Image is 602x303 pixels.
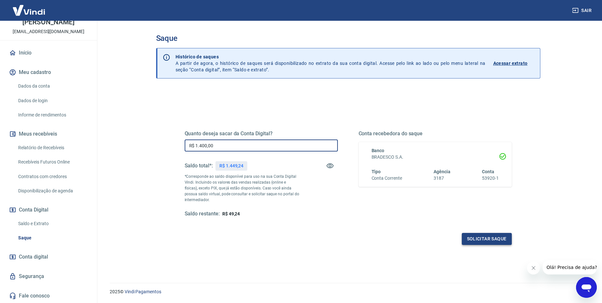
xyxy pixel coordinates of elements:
span: Banco [372,148,385,153]
span: Conta digital [19,252,48,261]
button: Sair [571,5,594,17]
h6: 3187 [434,175,450,182]
a: Vindi Pagamentos [125,289,161,294]
a: Início [8,46,89,60]
iframe: Message from company [543,260,597,274]
button: Meu cadastro [8,65,89,79]
p: 2025 © [110,288,586,295]
a: Segurança [8,269,89,284]
span: Tipo [372,169,381,174]
p: [PERSON_NAME] [22,19,74,26]
h5: Saldo total*: [185,163,213,169]
iframe: Close message [527,261,540,274]
p: A partir de agora, o histórico de saques será disponibilizado no extrato da sua conta digital. Ac... [176,54,485,73]
p: [EMAIL_ADDRESS][DOMAIN_NAME] [13,28,84,35]
a: Conta digital [8,250,89,264]
a: Dados de login [16,94,89,107]
iframe: Button to launch messaging window [576,277,597,298]
h5: Quanto deseja sacar da Conta Digital? [185,130,338,137]
a: Relatório de Recebíveis [16,141,89,154]
h3: Saque [156,34,540,43]
p: *Corresponde ao saldo disponível para uso na sua Conta Digital Vindi. Incluindo os valores das ve... [185,174,300,203]
a: Dados da conta [16,79,89,93]
img: Vindi [8,0,50,20]
a: Fale conosco [8,289,89,303]
p: Histórico de saques [176,54,485,60]
h5: Conta recebedora do saque [359,130,512,137]
button: Conta Digital [8,203,89,217]
h6: Conta Corrente [372,175,402,182]
h6: 53920-1 [482,175,499,182]
button: Solicitar saque [462,233,512,245]
a: Disponibilização de agenda [16,184,89,198]
span: Conta [482,169,494,174]
a: Saldo e Extrato [16,217,89,230]
h5: Saldo restante: [185,211,220,217]
p: Acessar extrato [493,60,528,67]
a: Acessar extrato [493,54,535,73]
a: Saque [16,231,89,245]
span: R$ 49,24 [222,211,240,216]
a: Recebíveis Futuros Online [16,155,89,169]
p: R$ 1.449,24 [219,163,243,169]
span: Agência [434,169,450,174]
h6: BRADESCO S.A. [372,154,499,161]
button: Meus recebíveis [8,127,89,141]
span: Olá! Precisa de ajuda? [4,5,55,10]
a: Informe de rendimentos [16,108,89,122]
a: Contratos com credores [16,170,89,183]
